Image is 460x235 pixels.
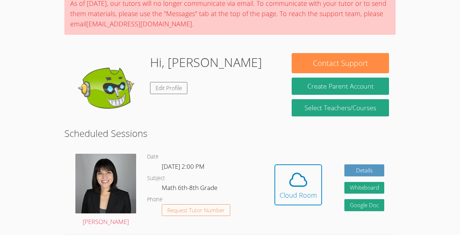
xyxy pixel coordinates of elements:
button: Cloud Room [274,164,322,205]
button: Whiteboard [344,182,385,194]
a: Details [344,164,385,176]
button: Request Tutor Number [162,204,230,216]
a: Google Doc [344,199,385,211]
h2: Scheduled Sessions [64,126,396,140]
img: DSC_1773.jpeg [75,154,136,213]
button: Create Parent Account [292,78,389,95]
button: Contact Support [292,53,389,73]
img: default.png [71,53,144,126]
span: Request Tutor Number [167,208,225,213]
a: [PERSON_NAME] [75,154,136,227]
dt: Phone [147,195,162,204]
dt: Date [147,152,158,161]
dd: Math 6th-8th Grade [162,183,219,195]
a: Edit Profile [150,82,187,94]
dt: Subject [147,174,165,183]
a: Select Teachers/Courses [292,99,389,116]
span: [DATE] 2:00 PM [162,162,205,171]
h1: Hi, [PERSON_NAME] [150,53,262,72]
div: Cloud Room [280,190,317,200]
